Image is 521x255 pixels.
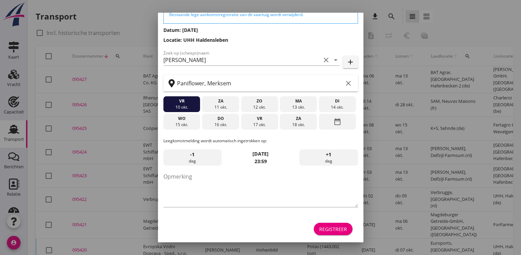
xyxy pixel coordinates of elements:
[163,36,358,44] h3: Locatie: UHH Haldensleben
[333,116,342,128] i: date_range
[163,138,358,144] p: Leegkomstmelding wordt automatisch ingetrokken op:
[243,122,276,128] div: 17 okt.
[255,158,267,165] strong: 23:59
[204,98,237,104] div: za
[163,171,358,207] textarea: Opmerking
[319,226,347,233] div: Registreer
[243,104,276,110] div: 12 okt.
[165,116,198,122] div: wo
[332,56,340,64] i: arrow_drop_down
[177,78,343,89] input: Zoek op terminal of plaats
[204,116,237,122] div: do
[190,151,195,158] span: -1
[321,98,354,104] div: di
[282,116,315,122] div: za
[326,151,331,158] span: +1
[204,122,237,128] div: 16 okt.
[314,223,352,235] button: Registreer
[344,79,352,87] i: clear
[243,98,276,104] div: zo
[252,150,269,157] strong: [DATE]
[163,26,358,34] h3: Datum: [DATE]
[346,58,355,66] i: add
[165,122,198,128] div: 15 okt.
[321,104,354,110] div: 14 okt.
[165,104,198,110] div: 10 okt.
[165,98,198,104] div: vr
[169,12,352,18] div: Bestaande lege aankomstregistratie van dit vaartuig wordt verwijderd.
[243,116,276,122] div: vr
[299,149,358,166] div: dag
[163,149,222,166] div: dag
[322,56,330,64] i: clear
[282,122,315,128] div: 18 okt.
[163,54,321,65] input: Zoek op (scheeps)naam
[204,104,237,110] div: 11 okt.
[282,104,315,110] div: 13 okt.
[282,98,315,104] div: ma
